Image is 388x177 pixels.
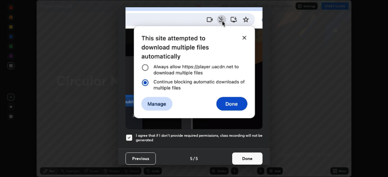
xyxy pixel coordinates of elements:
h4: / [193,155,195,162]
button: Previous [125,152,156,165]
h4: 5 [196,155,198,162]
h4: 5 [190,155,192,162]
h5: I agree that if I don't provide required permissions, class recording will not be generated [136,133,263,143]
button: Done [232,152,263,165]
